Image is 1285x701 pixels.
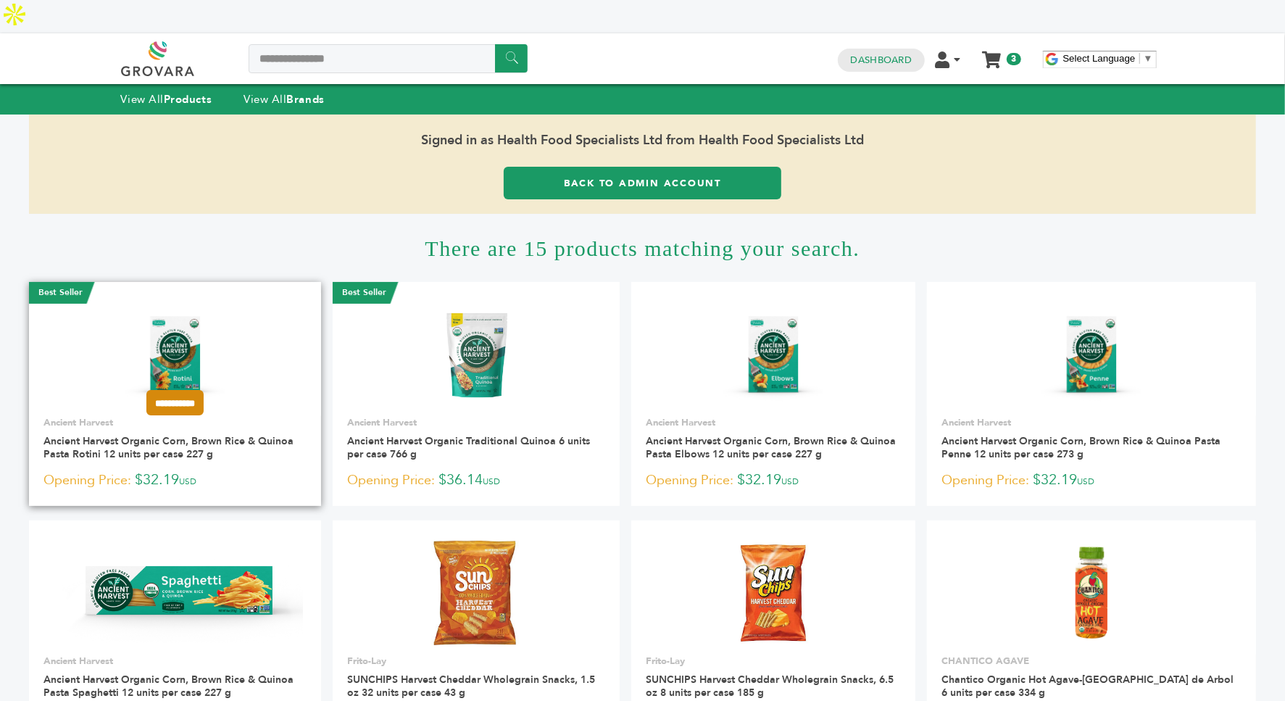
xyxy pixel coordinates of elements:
[29,115,1256,167] span: Signed in as Health Food Specialists Ltd from Health Food Specialists Ltd
[249,44,528,73] input: Search a product or brand...
[122,302,228,407] img: Ancient Harvest Organic Corn, Brown Rice & Quinoa Pasta Rotini 12 units per case 227 g
[646,655,901,668] p: Frito-Lay
[1063,53,1153,64] a: Select Language​
[43,673,294,700] a: Ancient Harvest Organic Corn, Brown Rice & Quinoa Pasta Spaghetti 12 units per case 227 g
[43,470,307,491] p: $32.19
[47,541,303,645] img: Ancient Harvest Organic Corn, Brown Rice & Quinoa Pasta Spaghetti 12 units per case 227 g
[347,673,595,700] a: SUNCHIPS Harvest Cheddar Wholegrain Snacks, 1.5 oz 32 units per case 43 g
[941,673,1234,700] a: Chantico Organic Hot Agave-[GEOGRAPHIC_DATA] de Arbol 6 units per case 334 g
[43,416,307,429] p: Ancient Harvest
[347,470,605,491] p: $36.14
[1007,53,1020,65] span: 3
[721,302,826,407] img: Ancient Harvest Organic Corn, Brown Rice & Quinoa Pasta Elbows 12 units per case 227 g
[941,434,1220,461] a: Ancient Harvest Organic Corn, Brown Rice & Quinoa Pasta Penne 12 units per case 273 g
[347,470,435,490] span: Opening Price:
[646,434,896,461] a: Ancient Harvest Organic Corn, Brown Rice & Quinoa Pasta Elbows 12 units per case 227 g
[43,434,294,461] a: Ancient Harvest Organic Corn, Brown Rice & Quinoa Pasta Rotini 12 units per case 227 g
[941,470,1029,490] span: Opening Price:
[43,655,307,668] p: Ancient Harvest
[646,470,901,491] p: $32.19
[424,541,529,646] img: SUNCHIPS Harvest Cheddar Wholegrain Snacks, 1.5 oz 32 units per case 43 g
[646,416,901,429] p: Ancient Harvest
[941,470,1242,491] p: $32.19
[29,214,1256,282] h1: There are 15 products matching your search.
[941,416,1242,429] p: Ancient Harvest
[244,92,325,107] a: View AllBrands
[347,434,590,461] a: Ancient Harvest Organic Traditional Quinoa 6 units per case 766 g
[347,416,605,429] p: Ancient Harvest
[424,302,528,407] img: Ancient Harvest Organic Traditional Quinoa 6 units per case 766 g
[983,46,1000,62] a: My Cart
[1077,476,1094,487] span: USD
[646,673,894,700] a: SUNCHIPS Harvest Cheddar Wholegrain Snacks, 6.5 oz 8 units per case 185 g
[941,655,1242,668] p: CHANTICO AGAVE
[121,92,212,107] a: View AllProducts
[1039,302,1144,407] img: Ancient Harvest Organic Corn, Brown Rice & Quinoa Pasta Penne 12 units per case 273 g
[179,476,196,487] span: USD
[646,470,733,490] span: Opening Price:
[781,476,799,487] span: USD
[721,541,826,646] img: SUNCHIPS Harvest Cheddar Wholegrain Snacks, 6.5 oz 8 units per case 185 g
[347,655,605,668] p: Frito-Lay
[851,54,912,67] a: Dashboard
[286,92,324,107] strong: Brands
[164,92,212,107] strong: Products
[43,470,131,490] span: Opening Price:
[1063,53,1136,64] span: Select Language
[1144,53,1153,64] span: ▼
[1057,541,1126,645] img: Chantico Organic Hot Agave-Chile de Arbol 6 units per case 334 g
[483,476,500,487] span: USD
[504,167,781,199] a: Back to Admin Account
